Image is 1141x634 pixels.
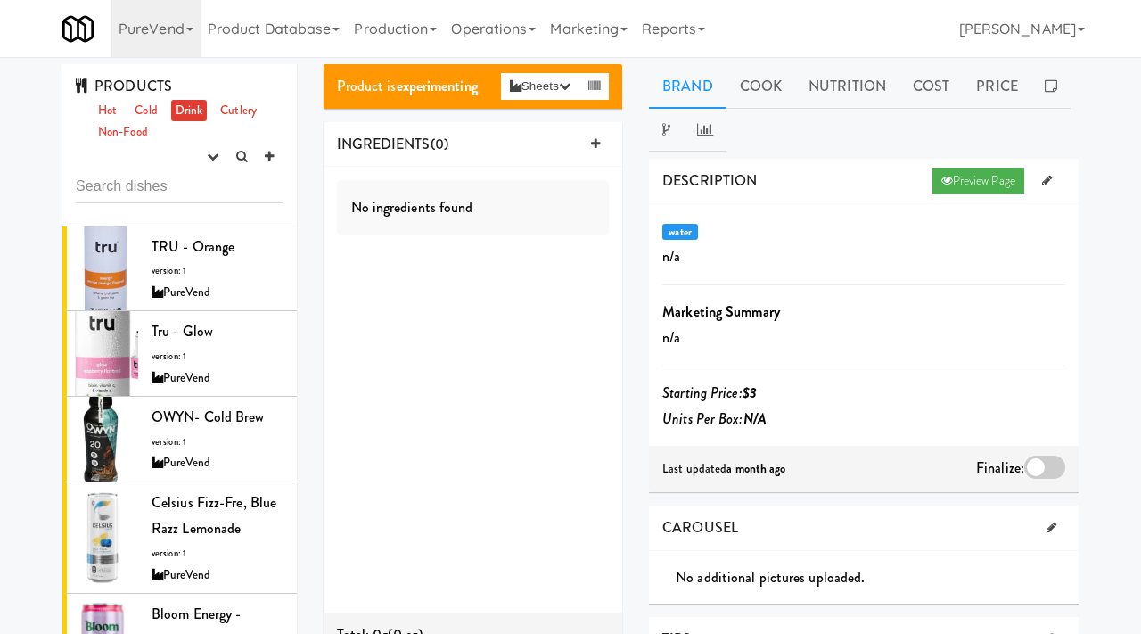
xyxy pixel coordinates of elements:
button: Sheets [501,73,579,100]
span: OWYN- Cold Brew [152,407,265,427]
div: PureVend [152,564,283,587]
span: Tru - Glow [152,321,213,342]
li: Tru - Glowversion: 1PureVend [62,311,297,397]
a: Brand [649,64,726,109]
span: version: 1 [152,435,186,449]
a: Price [963,64,1031,109]
span: Celsius Fizz-Fre, Blue Razz Lemonade [152,492,276,539]
b: N/A [743,408,767,429]
a: Cost [899,64,963,109]
span: (0) [431,134,448,154]
li: Celsius Fizz-Fre, Blue Razz Lemonadeversion: 1PureVend [62,482,297,594]
span: version: 1 [152,264,186,277]
b: a month ago [726,460,785,477]
span: Last updated [662,460,785,477]
p: n/a [662,243,1065,270]
span: DESCRIPTION [662,170,757,191]
a: Drink [171,100,208,122]
i: Starting Price: [662,383,757,403]
span: Finalize: [976,457,1024,478]
a: Cold [130,100,161,122]
span: version: 1 [152,547,186,560]
a: Cutlery [216,100,261,122]
div: No ingredients found [337,180,610,235]
span: CAROUSEL [662,517,738,538]
div: PureVend [152,282,283,304]
span: INGREDIENTS [337,134,431,154]
a: Preview Page [932,168,1024,194]
i: Units Per Box: [662,408,767,429]
p: n/a [662,325,1065,351]
span: TRU - Orange [152,236,234,257]
div: No additional pictures uploaded. [676,564,1079,591]
div: PureVend [152,452,283,474]
b: Marketing Summary [662,301,780,322]
a: Nutrition [795,64,899,109]
span: version: 1 [152,350,186,363]
a: Hot [94,100,121,122]
b: experimenting [397,76,478,96]
input: Search dishes [76,170,283,203]
li: TRU - Orangeversion: 1PureVend [62,226,297,312]
img: Micromart [62,13,94,45]
div: PureVend [152,367,283,390]
span: Product is [337,76,478,96]
span: water [662,224,698,240]
a: Cook [726,64,795,109]
li: OWYN- Cold Brewversion: 1PureVend [62,397,297,482]
b: $3 [743,383,757,403]
a: Non-Food [94,121,152,144]
span: PRODUCTS [76,76,172,96]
